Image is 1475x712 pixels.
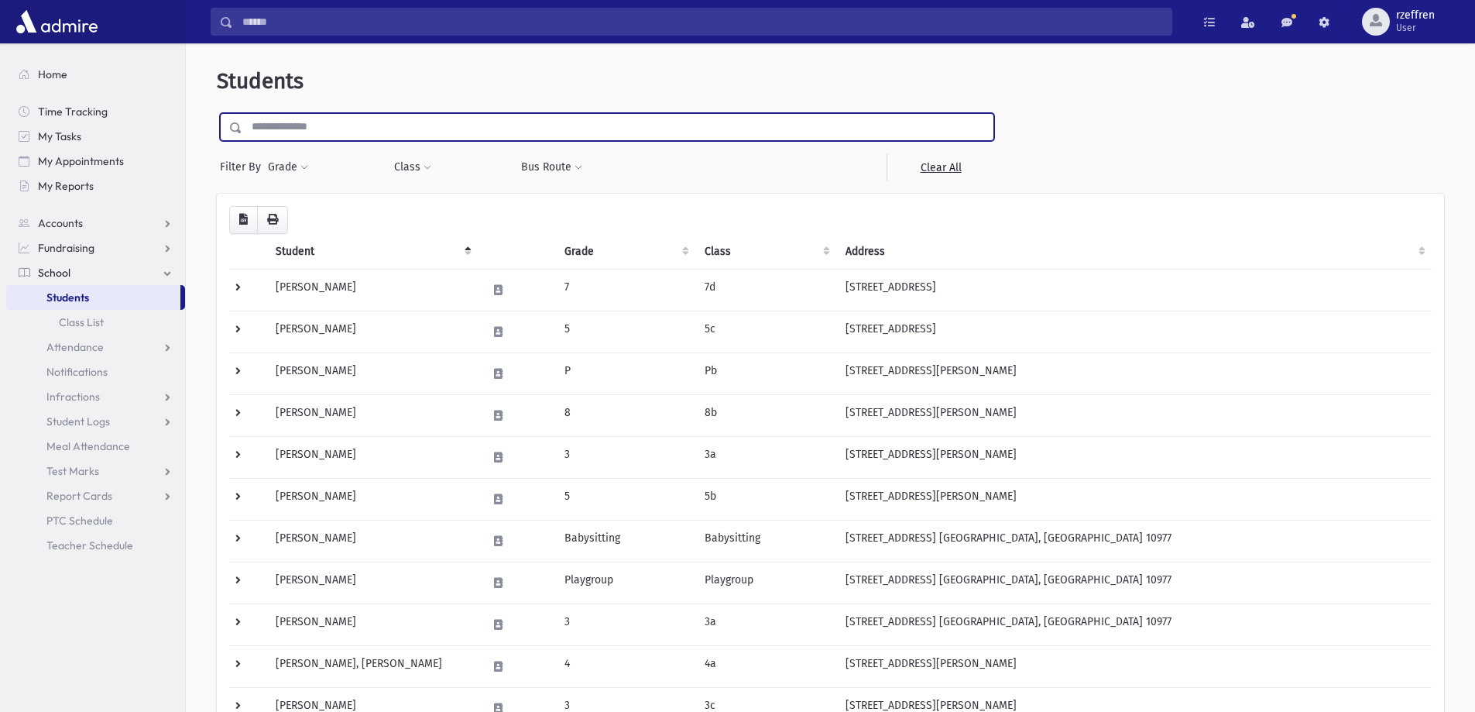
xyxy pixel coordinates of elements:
td: [STREET_ADDRESS][PERSON_NAME] [836,436,1432,478]
td: [STREET_ADDRESS] [GEOGRAPHIC_DATA], [GEOGRAPHIC_DATA] 10977 [836,520,1432,562]
td: [STREET_ADDRESS][PERSON_NAME] [836,353,1432,394]
a: Clear All [887,153,994,181]
span: Accounts [38,216,83,230]
span: Notifications [46,365,108,379]
td: [PERSON_NAME] [266,311,478,353]
td: Babysitting [555,520,695,562]
th: Address: activate to sort column ascending [836,234,1432,270]
td: [PERSON_NAME] [266,353,478,394]
span: PTC Schedule [46,514,113,528]
th: Grade: activate to sort column ascending [555,234,695,270]
td: 5c [695,311,835,353]
a: My Reports [6,174,185,198]
td: 7d [695,269,835,311]
a: Student Logs [6,409,185,434]
a: Teacher Schedule [6,533,185,558]
a: Notifications [6,359,185,384]
button: CSV [229,206,258,234]
td: P [555,353,695,394]
td: [STREET_ADDRESS][PERSON_NAME] [836,645,1432,687]
span: Students [217,68,304,94]
span: Filter By [220,159,267,175]
td: [STREET_ADDRESS] [GEOGRAPHIC_DATA], [GEOGRAPHIC_DATA] 10977 [836,562,1432,604]
span: Fundraising [38,241,94,255]
td: 5 [555,311,695,353]
button: Print [257,206,288,234]
td: [PERSON_NAME] [266,520,478,562]
span: Attendance [46,340,104,354]
button: Grade [267,153,309,181]
span: My Appointments [38,154,124,168]
span: User [1396,22,1435,34]
a: School [6,260,185,285]
button: Class [393,153,432,181]
th: Student: activate to sort column descending [266,234,478,270]
td: Playgroup [555,562,695,604]
a: Home [6,62,185,87]
td: [PERSON_NAME] [266,562,478,604]
td: 3a [695,436,835,478]
td: Babysitting [695,520,835,562]
a: Test Marks [6,459,185,483]
td: [PERSON_NAME] [266,394,478,436]
span: School [38,266,70,280]
a: Time Tracking [6,99,185,124]
td: [STREET_ADDRESS] [836,311,1432,353]
a: PTC Schedule [6,508,185,533]
span: Student Logs [46,414,110,428]
a: My Appointments [6,149,185,174]
td: Pb [695,353,835,394]
a: Accounts [6,211,185,236]
td: 5b [695,478,835,520]
td: 3 [555,604,695,645]
span: Teacher Schedule [46,538,133,552]
td: 5 [555,478,695,520]
td: [PERSON_NAME] [266,478,478,520]
a: Students [6,285,180,310]
span: Time Tracking [38,105,108,119]
span: My Reports [38,179,94,193]
a: Class List [6,310,185,335]
td: 4 [555,645,695,687]
td: 7 [555,269,695,311]
a: Fundraising [6,236,185,260]
td: [STREET_ADDRESS] [836,269,1432,311]
td: [PERSON_NAME], [PERSON_NAME] [266,645,478,687]
a: My Tasks [6,124,185,149]
td: 3 [555,436,695,478]
span: Test Marks [46,464,99,478]
td: [STREET_ADDRESS][PERSON_NAME] [836,478,1432,520]
button: Bus Route [520,153,583,181]
td: 8 [555,394,695,436]
td: [PERSON_NAME] [266,604,478,645]
span: rzeffren [1396,9,1435,22]
span: Report Cards [46,489,112,503]
a: Infractions [6,384,185,409]
span: Meal Attendance [46,439,130,453]
span: My Tasks [38,129,81,143]
a: Report Cards [6,483,185,508]
td: [PERSON_NAME] [266,436,478,478]
td: 8b [695,394,835,436]
td: [STREET_ADDRESS] [GEOGRAPHIC_DATA], [GEOGRAPHIC_DATA] 10977 [836,604,1432,645]
a: Attendance [6,335,185,359]
td: [PERSON_NAME] [266,269,478,311]
td: [STREET_ADDRESS][PERSON_NAME] [836,394,1432,436]
span: Infractions [46,390,100,404]
td: 4a [695,645,835,687]
span: Students [46,291,89,304]
img: AdmirePro [12,6,101,37]
td: Playgroup [695,562,835,604]
input: Search [233,8,1171,36]
th: Class: activate to sort column ascending [695,234,835,270]
a: Meal Attendance [6,434,185,459]
td: 3a [695,604,835,645]
span: Home [38,67,67,81]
